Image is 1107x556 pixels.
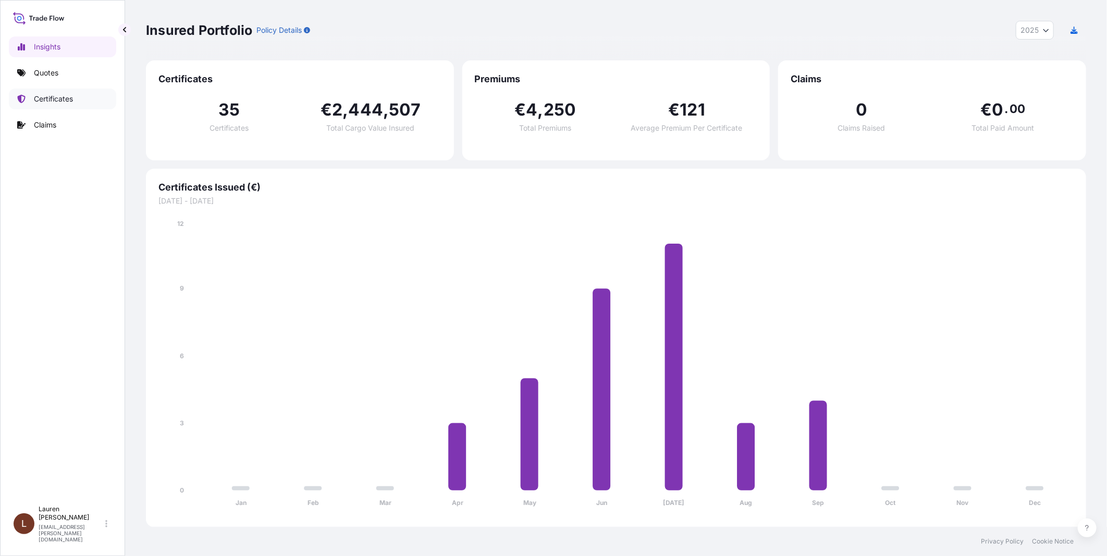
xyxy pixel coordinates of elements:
[34,42,60,52] p: Insights
[9,89,116,109] a: Certificates
[9,36,116,57] a: Insights
[1010,105,1025,113] span: 00
[971,124,1034,132] span: Total Paid Amount
[452,499,463,507] tspan: Apr
[838,124,885,132] span: Claims Raised
[308,499,319,507] tspan: Feb
[523,499,537,507] tspan: May
[631,124,743,132] span: Average Premium Per Certificate
[349,102,384,118] span: 444
[177,220,184,228] tspan: 12
[342,102,348,118] span: ,
[957,499,969,507] tspan: Nov
[1029,499,1041,507] tspan: Dec
[332,102,342,118] span: 2
[514,102,526,118] span: €
[980,102,992,118] span: €
[146,22,252,39] p: Insured Portfolio
[813,499,825,507] tspan: Sep
[9,62,116,83] a: Quotes
[180,285,184,293] tspan: 9
[389,102,421,118] span: 507
[39,505,103,522] p: Lauren [PERSON_NAME]
[158,196,1074,206] span: [DATE] - [DATE]
[885,499,896,507] tspan: Oct
[740,499,753,507] tspan: Aug
[992,102,1003,118] span: 0
[1032,537,1074,546] a: Cookie Notice
[34,68,58,78] p: Quotes
[538,102,544,118] span: ,
[158,73,441,85] span: Certificates
[1016,21,1054,40] button: Year Selector
[856,102,867,118] span: 0
[39,524,103,542] p: [EMAIL_ADDRESS][PERSON_NAME][DOMAIN_NAME]
[544,102,576,118] span: 250
[519,124,571,132] span: Total Premiums
[663,499,685,507] tspan: [DATE]
[210,124,249,132] span: Certificates
[180,419,184,427] tspan: 3
[981,537,1024,546] a: Privacy Policy
[1020,25,1039,35] span: 2025
[218,102,240,118] span: 35
[327,124,415,132] span: Total Cargo Value Insured
[9,115,116,135] a: Claims
[158,181,1074,194] span: Certificates Issued (€)
[668,102,680,118] span: €
[236,499,247,507] tspan: Jan
[21,519,27,529] span: L
[526,102,537,118] span: 4
[180,352,184,360] tspan: 6
[383,102,389,118] span: ,
[680,102,705,118] span: 121
[596,499,607,507] tspan: Jun
[256,25,302,35] p: Policy Details
[379,499,391,507] tspan: Mar
[180,486,184,494] tspan: 0
[321,102,332,118] span: €
[34,94,73,104] p: Certificates
[34,120,56,130] p: Claims
[791,73,1074,85] span: Claims
[1005,105,1008,113] span: .
[475,73,758,85] span: Premiums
